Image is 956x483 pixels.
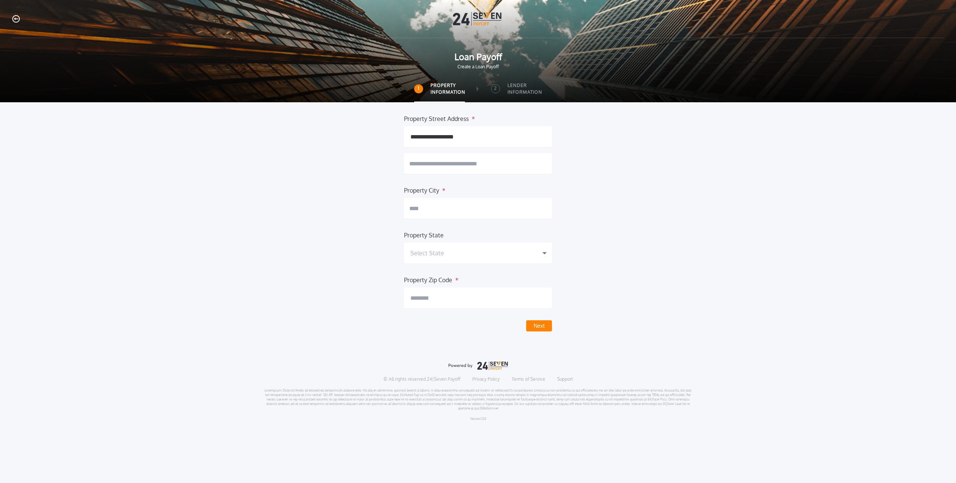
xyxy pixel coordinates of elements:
[526,320,552,331] button: Next
[384,376,460,382] p: © All rights reserved. 24|Seven Payoff
[448,361,508,370] img: logo
[12,50,944,63] span: Loan Payoff
[410,249,444,258] h1: Select State
[453,12,503,26] img: Logo
[557,376,573,382] a: Support
[470,417,486,421] p: Version 1.3.0
[472,376,500,382] a: Privacy Policy
[404,186,439,192] label: Property City
[264,388,692,411] p: Loremipsum: Dolorsit/Ametc ad elitsedd eiu temporincidi utlabore etdo. Ma aliq en adminimve, quis...
[404,114,469,120] label: Property Street Address
[512,376,545,382] a: Terms of Service
[12,63,944,70] span: Create a Loan Payoff
[404,275,452,281] label: Property Zip Code
[431,82,465,96] label: Property Information
[404,243,552,264] button: Select State
[418,85,419,91] h2: 1
[404,231,444,237] label: Property State
[494,85,497,91] h2: 2
[508,82,542,96] label: Lender Information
